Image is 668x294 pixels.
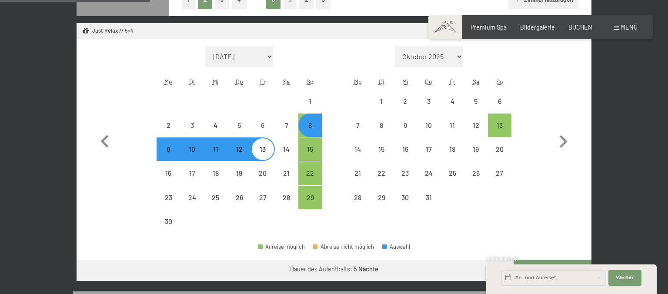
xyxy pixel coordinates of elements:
div: Anreise nicht möglich [488,161,511,185]
button: Nächster Monat [551,46,576,234]
div: Tue Dec 29 2026 [370,186,393,209]
div: Thu Nov 12 2026 [227,137,251,161]
div: 2 [157,122,179,144]
div: Anreise nicht möglich [441,89,464,113]
button: Vorheriger Monat [92,46,117,234]
div: Sat Dec 26 2026 [464,161,488,185]
div: Fri Nov 06 2026 [251,114,274,137]
div: Sat Nov 07 2026 [275,114,298,137]
div: Anreise nicht möglich [275,114,298,137]
abbr: Mittwoch [402,78,408,85]
abbr: Mittwoch [213,78,219,85]
div: 23 [394,170,416,191]
div: 26 [228,194,250,216]
div: 4 [205,122,227,144]
div: 28 [347,194,369,216]
div: Mon Dec 07 2026 [346,114,370,137]
div: 3 [418,98,440,120]
div: Anreise nicht möglich [346,186,370,209]
div: Wed Nov 11 2026 [204,137,227,161]
div: Anreise nicht möglich [370,161,393,185]
div: Anreise nicht möglich [298,89,322,113]
div: 24 [181,194,203,216]
div: Just Relax // 5=4 [82,27,134,35]
div: Thu Dec 03 2026 [417,89,441,113]
div: Thu Dec 24 2026 [417,161,441,185]
span: Menü [621,23,638,31]
div: Wed Dec 23 2026 [393,161,417,185]
abbr: Donnerstag [236,78,243,85]
div: Anreise nicht möglich [346,137,370,161]
div: Anreise nicht möglich [275,186,298,209]
button: Weiter [608,270,641,286]
div: Anreise nicht möglich [370,137,393,161]
div: 26 [465,170,487,191]
div: Anreise nicht möglich [417,137,441,161]
a: Bildergalerie [520,23,555,31]
div: 6 [252,122,274,144]
abbr: Dienstag [189,78,195,85]
div: Anreise nicht möglich [227,161,251,185]
div: Mon Nov 30 2026 [157,210,180,233]
div: Wed Dec 30 2026 [393,186,417,209]
abbr: Sonntag [496,78,503,85]
div: Thu Dec 31 2026 [417,186,441,209]
div: 14 [276,146,297,167]
div: 16 [394,146,416,167]
div: Sat Dec 12 2026 [464,114,488,137]
abbr: Montag [164,78,172,85]
div: Anreise nicht möglich [464,161,488,185]
div: 4 [441,98,463,120]
div: 5 [228,122,250,144]
div: Anreise nicht möglich [157,161,180,185]
div: Anreise nicht möglich [346,114,370,137]
div: Sat Nov 14 2026 [275,137,298,161]
div: 1 [371,98,392,120]
div: Anreise nicht möglich [204,137,227,161]
div: Tue Dec 15 2026 [370,137,393,161]
div: Sun Nov 08 2026 [298,114,322,137]
div: Sat Dec 19 2026 [464,137,488,161]
div: Wed Dec 16 2026 [393,137,417,161]
div: Wed Nov 18 2026 [204,161,227,185]
div: Sun Nov 29 2026 [298,186,322,209]
div: Mon Nov 09 2026 [157,137,180,161]
div: 19 [465,146,487,167]
div: 8 [371,122,392,144]
div: Anreise nicht möglich [393,137,417,161]
div: 30 [157,218,179,240]
div: Mon Dec 14 2026 [346,137,370,161]
div: Tue Dec 08 2026 [370,114,393,137]
span: Premium Spa [471,23,507,31]
div: Thu Nov 26 2026 [227,186,251,209]
span: Weiter [616,274,634,281]
abbr: Freitag [260,78,266,85]
div: Anreise nicht möglich [204,186,227,209]
div: Anreise nicht möglich [464,114,488,137]
div: Sun Dec 27 2026 [488,161,511,185]
div: Fri Dec 18 2026 [441,137,464,161]
div: 24 [418,170,440,191]
div: Anreise nicht möglich [488,137,511,161]
div: 27 [252,194,274,216]
div: Anreise nicht möglich [227,114,251,137]
div: 14 [347,146,369,167]
div: 23 [157,194,179,216]
div: Wed Nov 25 2026 [204,186,227,209]
abbr: Samstag [473,78,479,85]
div: Anreise nicht möglich [464,89,488,113]
div: 6 [489,98,511,120]
div: Thu Dec 10 2026 [417,114,441,137]
div: Anreise nicht möglich [370,114,393,137]
div: Anreise nicht möglich [441,137,464,161]
div: 7 [276,122,297,144]
div: Anreise nicht möglich [180,114,204,137]
div: Anreise nicht möglich [417,89,441,113]
div: 28 [276,194,297,216]
div: Wed Dec 02 2026 [393,89,417,113]
div: Anreise nicht möglich [157,186,180,209]
div: 11 [205,146,227,167]
div: Tue Nov 10 2026 [180,137,204,161]
div: Fri Dec 04 2026 [441,89,464,113]
div: 10 [418,122,440,144]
